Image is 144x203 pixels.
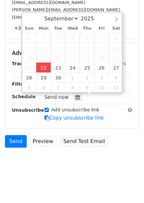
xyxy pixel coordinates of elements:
[22,33,37,43] span: August 31, 2025
[94,26,109,31] span: Fri
[36,82,51,92] span: October 6, 2025
[51,26,65,31] span: Tue
[22,63,37,72] span: September 21, 2025
[65,26,80,31] span: Wed
[12,107,44,113] strong: Unsubscribe
[22,53,37,63] span: September 14, 2025
[65,33,80,43] span: September 3, 2025
[36,33,51,43] span: September 1, 2025
[22,72,37,82] span: September 28, 2025
[94,72,109,82] span: October 3, 2025
[109,63,123,72] span: September 27, 2025
[94,43,109,53] span: September 12, 2025
[51,63,65,72] span: September 23, 2025
[80,82,94,92] span: October 9, 2025
[94,33,109,43] span: September 5, 2025
[12,94,36,99] strong: Schedule
[59,135,109,148] a: Send Test Email
[80,53,94,63] span: September 18, 2025
[109,43,123,53] span: September 13, 2025
[5,135,27,148] a: Send
[65,82,80,92] span: October 8, 2025
[65,53,80,63] span: September 17, 2025
[44,115,104,121] a: Copy unsubscribe link
[12,61,34,66] strong: Tracking
[80,72,94,82] span: October 2, 2025
[65,63,80,72] span: September 24, 2025
[94,53,109,63] span: September 19, 2025
[12,49,132,57] h5: Advanced
[80,63,94,72] span: September 25, 2025
[51,72,65,82] span: September 30, 2025
[80,26,94,31] span: Thu
[51,43,65,53] span: September 9, 2025
[109,26,123,31] span: Sat
[28,135,57,148] a: Preview
[51,106,100,113] label: Add unsubscribe link
[51,82,65,92] span: October 7, 2025
[12,7,120,12] small: [PERSON_NAME][EMAIL_ADDRESS][DOMAIN_NAME]
[36,72,51,82] span: September 29, 2025
[65,72,80,82] span: October 1, 2025
[80,43,94,53] span: September 11, 2025
[36,53,51,63] span: September 15, 2025
[94,82,109,92] span: October 10, 2025
[12,15,85,20] small: [EMAIL_ADDRESS][DOMAIN_NAME]
[109,53,123,63] span: September 20, 2025
[22,82,37,92] span: October 5, 2025
[44,94,69,100] span: Send now
[51,33,65,43] span: September 2, 2025
[51,53,65,63] span: September 16, 2025
[22,26,37,31] span: Sun
[111,171,144,203] iframe: Chat Widget
[36,26,51,31] span: Mon
[94,63,109,72] span: September 26, 2025
[22,43,37,53] span: September 7, 2025
[109,33,123,43] span: September 6, 2025
[12,24,40,32] a: +32 more
[109,72,123,82] span: October 4, 2025
[36,63,51,72] span: September 22, 2025
[12,81,29,87] strong: Filters
[80,33,94,43] span: September 4, 2025
[36,43,51,53] span: September 8, 2025
[65,43,80,53] span: September 10, 2025
[109,82,123,92] span: October 11, 2025
[79,15,102,22] input: Year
